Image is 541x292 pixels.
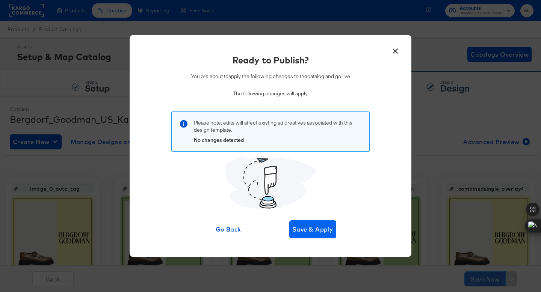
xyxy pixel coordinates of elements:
p: Please note, edits will affect existing ad creatives associated with this design template . [194,119,362,133]
strong: No changes detected [194,137,244,143]
span: Go Back [208,224,249,235]
p: You are about to apply the following changes to the catalog and go live [191,73,350,80]
p: The following changes will apply [191,90,350,97]
button: Save & Apply [289,220,336,238]
span: Save & Apply [292,224,333,235]
div: Ready to Publish? [233,54,309,66]
button: × [388,42,402,56]
button: Go Back [205,220,252,238]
